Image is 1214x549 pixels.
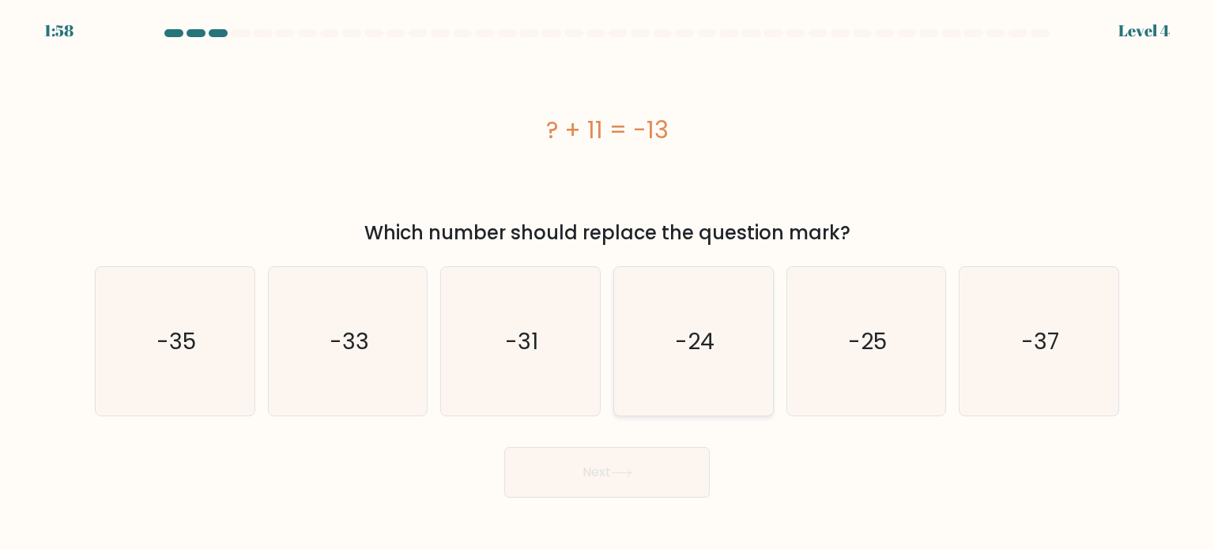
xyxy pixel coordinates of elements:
text: -37 [1021,325,1059,356]
text: -24 [675,325,714,356]
div: 1:58 [44,19,74,43]
div: Which number should replace the question mark? [104,219,1110,247]
text: -31 [506,325,539,356]
div: Level 4 [1118,19,1170,43]
button: Next [504,447,710,498]
div: ? + 11 = -13 [95,112,1119,148]
text: -25 [848,325,887,356]
text: -33 [330,325,369,356]
text: -35 [156,325,196,356]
